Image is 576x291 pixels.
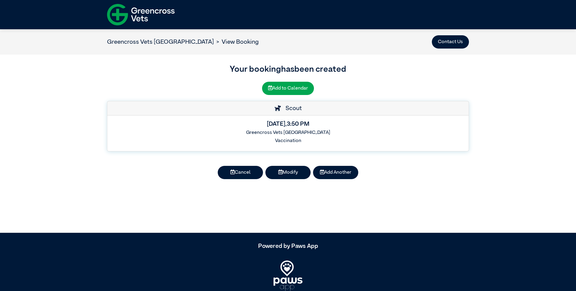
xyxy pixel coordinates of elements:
[107,37,259,46] nav: breadcrumb
[214,37,259,46] li: View Booking
[112,130,464,136] h6: Greencross Vets [GEOGRAPHIC_DATA]
[265,166,311,179] button: Modify
[432,35,469,49] button: Contact Us
[262,82,314,95] button: Add to Calendar
[218,166,263,179] button: Cancel
[107,39,214,45] a: Greencross Vets [GEOGRAPHIC_DATA]
[313,166,358,179] button: Add Another
[112,138,464,144] h6: Vaccination
[107,242,469,250] h5: Powered by Paws App
[283,105,302,111] span: Scout
[274,261,302,291] img: PawsApp
[107,63,469,76] h3: Your booking has been created
[112,120,464,128] h5: [DATE] , 3:50 PM
[107,2,175,28] img: f-logo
